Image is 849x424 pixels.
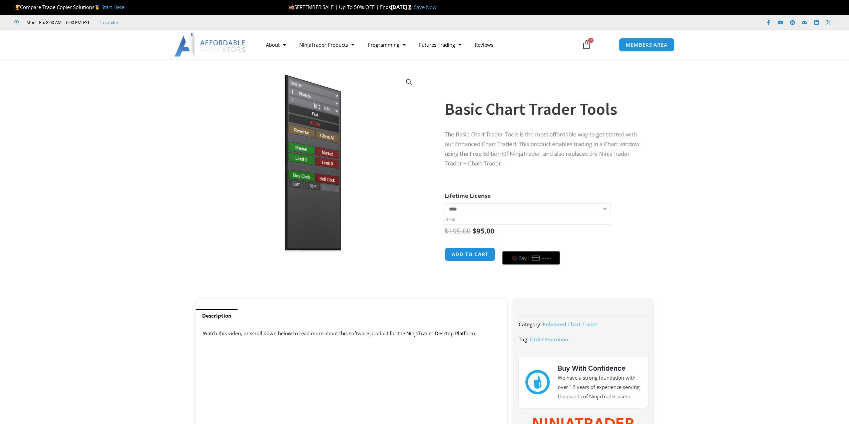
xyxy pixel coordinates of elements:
[543,321,597,328] a: Enhanced Chart Trader
[519,336,528,343] span: Tag:
[14,4,124,10] span: Compare Trade Copier Solutions
[403,76,415,88] a: View full-screen image gallery
[542,256,552,261] text: ••••••
[445,226,449,236] span: $
[407,5,412,10] img: ⌛
[572,35,601,54] a: 0
[619,38,675,52] a: MEMBERS AREA
[174,33,246,57] img: LogoAI | Affordable Indicators – NinjaTrader
[445,192,491,199] label: Lifetime License
[530,336,568,343] a: Order Execution
[558,363,641,373] h3: Buy With Confidence
[259,37,574,52] nav: Menu
[414,4,437,10] a: Save Now
[15,5,20,10] img: 🏆
[101,4,124,10] a: Start Here
[519,321,541,328] span: Category:
[95,5,100,10] img: 🥇
[445,218,455,222] a: Clear options
[361,37,412,52] a: Programming
[445,248,495,261] button: Add to cart
[412,37,468,52] a: Futures Trading
[289,4,391,10] span: SEPTEMBER SALE | Up To 50% OFF | Ends
[196,309,238,322] a: Description
[391,4,414,10] strong: [DATE]
[558,373,641,401] p: We have a strong foundation with over 12 years of experience serving thousands of NinjaTrader users.
[99,18,118,26] a: Trustpilot
[203,329,501,338] p: Watch this video, or scroll down below to read more about this software product for the NinjaTrad...
[502,251,560,265] button: Buy with GPay
[501,247,561,247] iframe: Secure payment input frame
[293,37,361,52] a: NinjaTrader Products
[472,226,476,236] span: $
[472,226,494,236] bdi: 95.00
[588,38,593,43] span: 0
[626,42,668,47] span: MEMBERS AREA
[445,226,471,236] bdi: 195.00
[259,37,293,52] a: About
[468,37,500,52] a: Reviews
[25,18,90,26] span: Mon - Fri: 8:00 AM – 6:00 PM EST
[205,71,420,256] img: BasicTools
[445,130,640,168] p: The Basic Chart Trader Tools is the most affordable way to get started with our Enhanced Chart Tr...
[289,5,294,10] img: 🍂
[525,370,549,394] img: mark thumbs good 43913 | Affordable Indicators – NinjaTrader
[445,97,640,121] h1: Basic Chart Trader Tools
